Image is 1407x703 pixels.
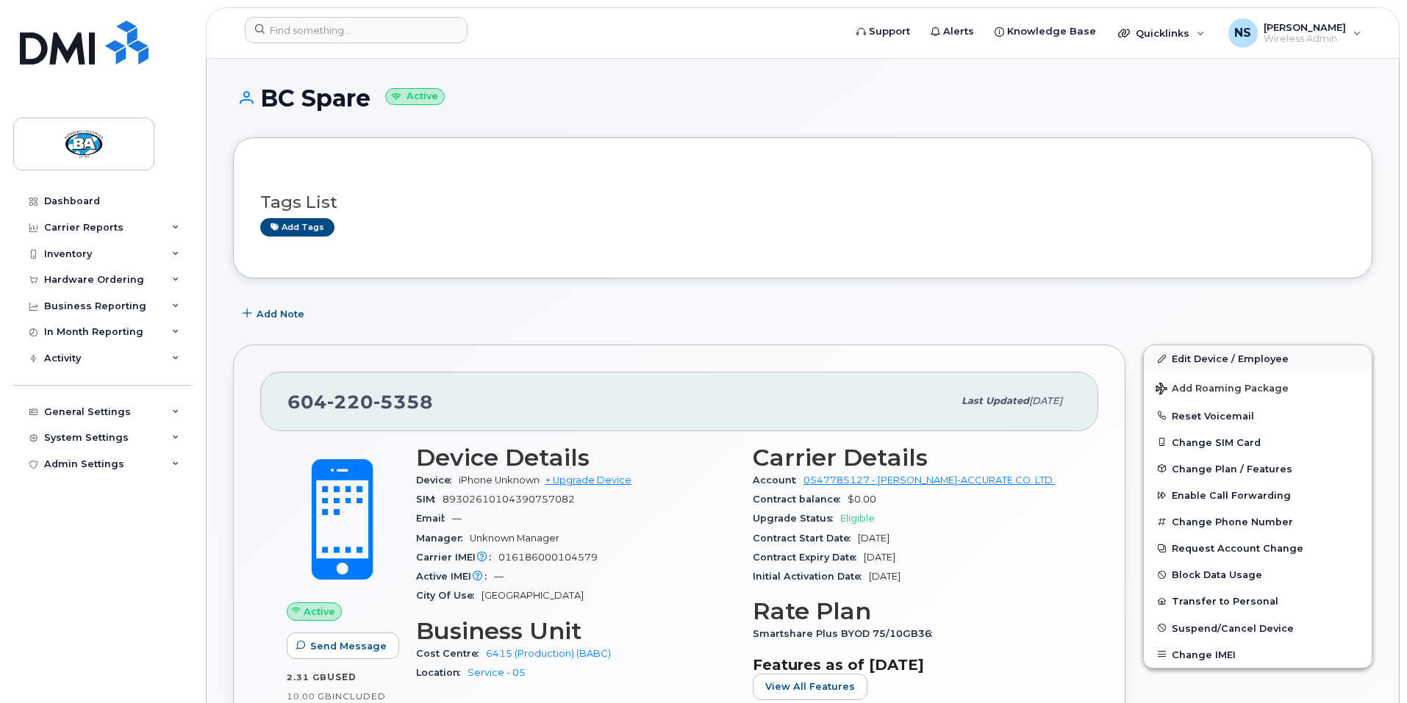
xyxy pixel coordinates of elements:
[481,590,584,601] span: [GEOGRAPHIC_DATA]
[848,494,876,505] span: $0.00
[753,552,864,563] span: Contract Expiry Date
[1144,508,1372,535] button: Change Phone Number
[1144,641,1372,668] button: Change IMEI
[327,391,373,413] span: 220
[1144,482,1372,508] button: Enable Call Forwarding
[498,552,598,563] span: 016186000104579
[373,391,433,413] span: 5358
[233,300,317,327] button: Add Note
[1144,588,1372,614] button: Transfer to Personal
[494,571,504,582] span: —
[416,552,498,563] span: Carrier IMEI
[1144,615,1372,641] button: Suspend/Cancel Device
[753,475,803,486] span: Account
[1144,372,1372,403] button: Add Roaming Package
[287,391,433,413] span: 604
[753,674,867,700] button: View All Features
[765,679,855,693] span: View All Features
[459,475,540,486] span: iPhone Unknown
[416,533,470,544] span: Manager
[385,88,445,105] small: Active
[416,590,481,601] span: City Of Use
[1144,561,1372,588] button: Block Data Usage
[1156,383,1289,397] span: Add Roaming Package
[858,533,889,544] span: [DATE]
[1029,395,1062,406] span: [DATE]
[310,639,387,653] span: Send Message
[416,618,735,644] h3: Business Unit
[416,571,494,582] span: Active IMEI
[443,494,575,505] span: 89302610104390757082
[486,648,611,659] a: 6415 (Production) (BABC)
[260,218,334,237] a: Add tags
[753,444,1072,471] h3: Carrier Details
[545,475,631,486] a: + Upgrade Device
[962,395,1029,406] span: Last updated
[287,632,399,659] button: Send Message
[233,85,1372,111] h1: BC Spare
[470,533,559,544] span: Unknown Manager
[327,671,357,682] span: used
[1144,535,1372,561] button: Request Account Change
[257,307,304,321] span: Add Note
[803,475,1055,486] a: 0547785127 - [PERSON_NAME]-ACCURATE CO. LTD.
[840,513,875,524] span: Eligible
[1144,345,1372,372] a: Edit Device / Employee
[753,656,1072,674] h3: Features as of [DATE]
[1172,463,1292,474] span: Change Plan / Features
[260,193,1345,212] h3: Tags List
[753,513,840,524] span: Upgrade Status
[864,552,895,563] span: [DATE]
[452,513,462,524] span: —
[416,475,459,486] span: Device
[753,571,869,582] span: Initial Activation Date
[416,444,735,471] h3: Device Details
[1172,490,1291,501] span: Enable Call Forwarding
[287,672,327,682] span: 2.31 GB
[416,494,443,505] span: SIM
[287,691,332,702] span: 10.00 GB
[468,667,526,678] a: Service - 05
[753,533,858,544] span: Contract Start Date
[753,598,1072,624] h3: Rate Plan
[416,667,468,678] span: Location
[304,605,335,619] span: Active
[416,648,486,659] span: Cost Centre
[869,571,901,582] span: [DATE]
[416,513,452,524] span: Email
[753,628,939,639] span: Smartshare Plus BYOD 75/10GB36
[753,494,848,505] span: Contract balance
[1144,429,1372,455] button: Change SIM Card
[1172,622,1294,633] span: Suspend/Cancel Device
[1144,403,1372,429] button: Reset Voicemail
[1144,455,1372,482] button: Change Plan / Features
